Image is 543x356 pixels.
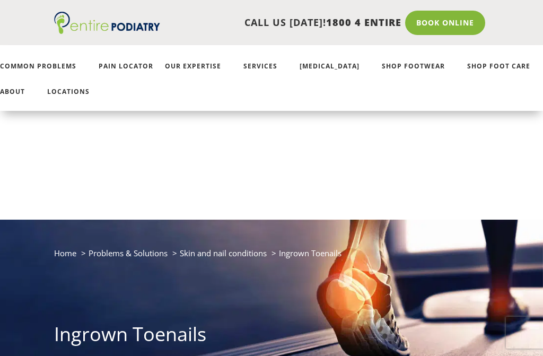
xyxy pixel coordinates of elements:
[180,248,267,258] a: Skin and nail conditions
[326,16,401,29] span: 1800 4 ENTIRE
[54,12,160,34] img: logo (1)
[382,63,456,85] a: Shop Footwear
[165,63,232,85] a: Our Expertise
[160,16,401,30] p: CALL US [DATE]!
[54,248,76,258] a: Home
[54,321,488,353] h1: Ingrown Toenails
[243,63,288,85] a: Services
[405,11,485,35] a: Book Online
[54,246,488,268] nav: breadcrumb
[89,248,168,258] a: Problems & Solutions
[279,248,341,258] span: Ingrown Toenails
[54,25,160,36] a: Entire Podiatry
[99,63,153,85] a: Pain Locator
[47,88,100,111] a: Locations
[300,63,370,85] a: [MEDICAL_DATA]
[467,63,541,85] a: Shop Foot Care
